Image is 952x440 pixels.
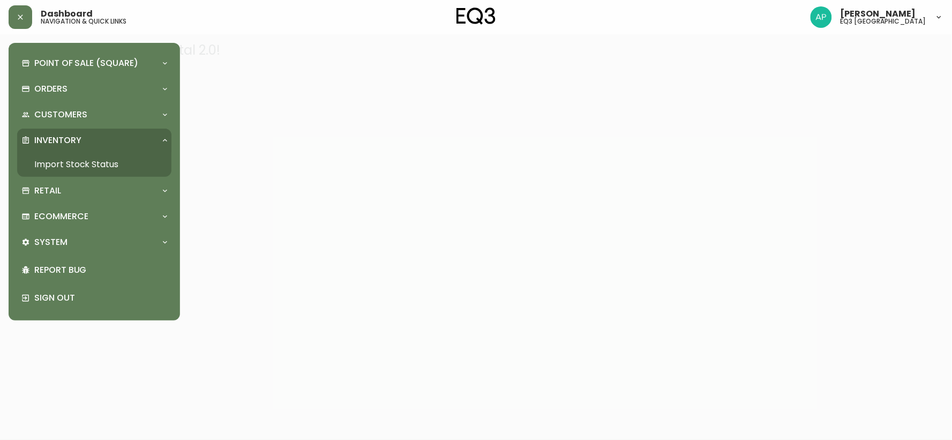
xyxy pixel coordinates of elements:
[17,152,171,177] a: Import Stock Status
[17,205,171,228] div: Ecommerce
[34,236,68,248] p: System
[41,18,126,25] h5: navigation & quick links
[34,292,167,304] p: Sign Out
[456,8,496,25] img: logo
[841,10,916,18] span: [PERSON_NAME]
[841,18,926,25] h5: eq3 [GEOGRAPHIC_DATA]
[34,135,81,146] p: Inventory
[34,57,138,69] p: Point of Sale (Square)
[17,77,171,101] div: Orders
[17,284,171,312] div: Sign Out
[34,185,61,197] p: Retail
[17,129,171,152] div: Inventory
[811,6,832,28] img: 3897410ab0ebf58098a0828baeda1fcd
[17,51,171,75] div: Point of Sale (Square)
[34,264,167,276] p: Report Bug
[17,179,171,203] div: Retail
[34,211,88,222] p: Ecommerce
[17,256,171,284] div: Report Bug
[41,10,93,18] span: Dashboard
[34,109,87,121] p: Customers
[34,83,68,95] p: Orders
[17,103,171,126] div: Customers
[17,230,171,254] div: System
